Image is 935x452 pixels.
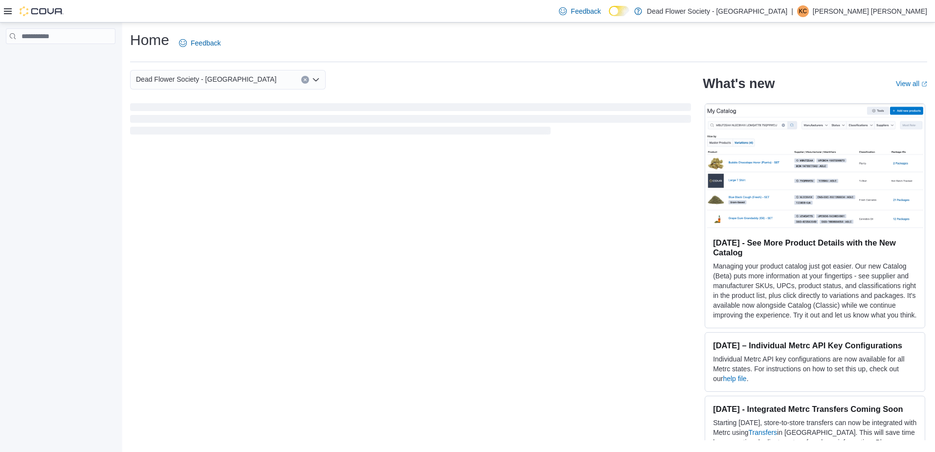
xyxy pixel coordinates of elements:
a: Feedback [555,1,604,21]
a: View allExternal link [896,80,927,88]
h3: [DATE] - See More Product Details with the New Catalog [713,238,917,257]
p: Managing your product catalog just got easier. Our new Catalog (Beta) puts more information at yo... [713,261,917,320]
h3: [DATE] – Individual Metrc API Key Configurations [713,340,917,350]
span: KC [799,5,807,17]
button: Open list of options [312,76,320,84]
p: Dead Flower Society - [GEOGRAPHIC_DATA] [647,5,787,17]
p: Individual Metrc API key configurations are now available for all Metrc states. For instructions ... [713,354,917,384]
p: [PERSON_NAME] [PERSON_NAME] [813,5,927,17]
h1: Home [130,30,169,50]
h2: What's new [703,76,775,91]
h3: [DATE] - Integrated Metrc Transfers Coming Soon [713,404,917,414]
div: Kennedy Calvarese [797,5,809,17]
span: Dead Flower Society - [GEOGRAPHIC_DATA] [136,73,276,85]
p: | [791,5,793,17]
img: Cova [20,6,64,16]
a: Transfers [749,429,778,436]
a: help file [723,375,746,383]
button: Clear input [301,76,309,84]
svg: External link [921,81,927,87]
input: Dark Mode [609,6,629,16]
span: Feedback [571,6,601,16]
a: Feedback [175,33,224,53]
span: Feedback [191,38,221,48]
nav: Complex example [6,46,115,69]
span: Loading [130,105,691,136]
